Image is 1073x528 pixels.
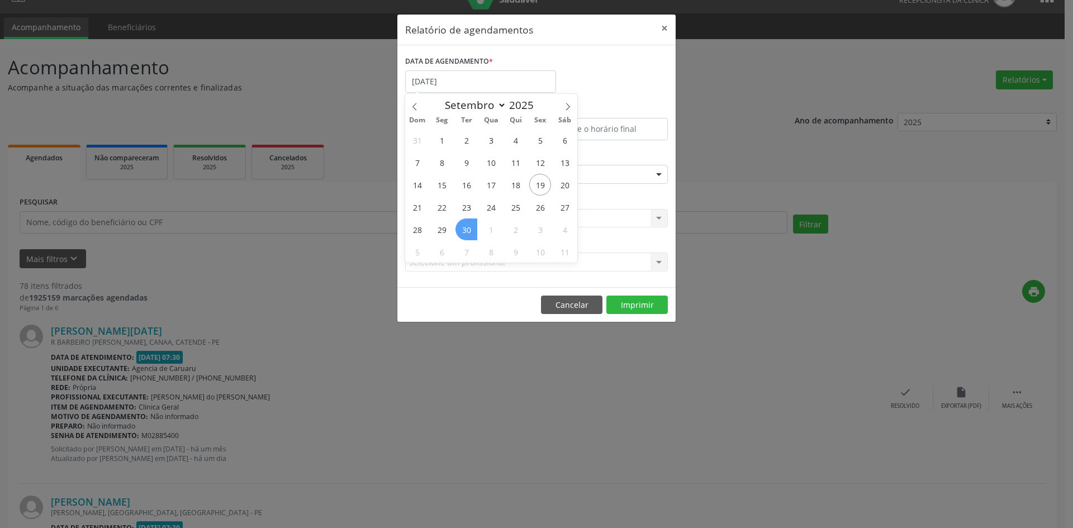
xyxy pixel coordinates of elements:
span: Setembro 29, 2025 [431,218,453,240]
span: Outubro 4, 2025 [554,218,576,240]
span: Setembro 1, 2025 [431,129,453,151]
span: Outubro 8, 2025 [480,241,502,263]
input: Selecione uma data ou intervalo [405,70,556,93]
span: Outubro 2, 2025 [505,218,526,240]
span: Setembro 11, 2025 [505,151,526,173]
span: Setembro 3, 2025 [480,129,502,151]
span: Dom [405,117,430,124]
span: Setembro 25, 2025 [505,196,526,218]
span: Setembro 12, 2025 [529,151,551,173]
span: Outubro 11, 2025 [554,241,576,263]
span: Setembro 30, 2025 [455,218,477,240]
span: Qui [504,117,528,124]
span: Seg [430,117,454,124]
span: Setembro 23, 2025 [455,196,477,218]
span: Outubro 7, 2025 [455,241,477,263]
span: Outubro 10, 2025 [529,241,551,263]
span: Setembro 26, 2025 [529,196,551,218]
span: Setembro 10, 2025 [480,151,502,173]
span: Setembro 21, 2025 [406,196,428,218]
span: Setembro 24, 2025 [480,196,502,218]
span: Outubro 3, 2025 [529,218,551,240]
span: Outubro 1, 2025 [480,218,502,240]
span: Outubro 5, 2025 [406,241,428,263]
span: Setembro 9, 2025 [455,151,477,173]
span: Setembro 13, 2025 [554,151,576,173]
span: Setembro 4, 2025 [505,129,526,151]
span: Setembro 18, 2025 [505,174,526,196]
span: Setembro 8, 2025 [431,151,453,173]
input: Selecione o horário final [539,118,668,140]
span: Setembro 20, 2025 [554,174,576,196]
label: DATA DE AGENDAMENTO [405,53,493,70]
span: Setembro 7, 2025 [406,151,428,173]
span: Setembro 28, 2025 [406,218,428,240]
span: Setembro 19, 2025 [529,174,551,196]
button: Close [653,15,676,42]
select: Month [439,97,506,113]
span: Qua [479,117,504,124]
span: Sáb [553,117,577,124]
label: ATÉ [539,101,668,118]
span: Setembro 15, 2025 [431,174,453,196]
span: Outubro 6, 2025 [431,241,453,263]
span: Setembro 16, 2025 [455,174,477,196]
button: Imprimir [606,296,668,315]
span: Setembro 22, 2025 [431,196,453,218]
span: Setembro 14, 2025 [406,174,428,196]
input: Year [506,98,543,112]
h5: Relatório de agendamentos [405,22,533,37]
span: Sex [528,117,553,124]
button: Cancelar [541,296,602,315]
span: Setembro 2, 2025 [455,129,477,151]
span: Setembro 27, 2025 [554,196,576,218]
span: Setembro 5, 2025 [529,129,551,151]
span: Setembro 6, 2025 [554,129,576,151]
span: Ter [454,117,479,124]
span: Agosto 31, 2025 [406,129,428,151]
span: Setembro 17, 2025 [480,174,502,196]
span: Outubro 9, 2025 [505,241,526,263]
